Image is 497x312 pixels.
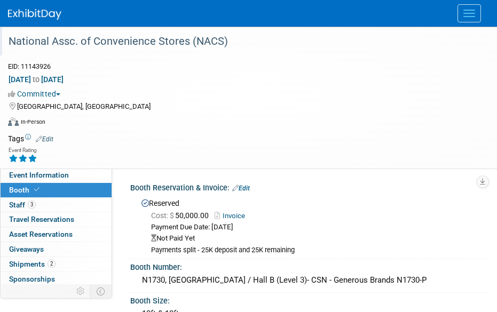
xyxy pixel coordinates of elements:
[151,211,175,220] span: Cost: $
[151,211,213,220] span: 50,000.00
[9,215,74,223] span: Travel Reservations
[36,135,53,143] a: Edit
[8,133,53,144] td: Tags
[9,171,69,179] span: Event Information
[130,180,489,194] div: Booth Reservation & Invoice:
[9,201,36,209] span: Staff
[34,187,40,193] i: Booth reservation complete
[9,148,37,153] div: Event Rating
[72,284,90,298] td: Personalize Event Tab Strip
[31,75,41,84] span: to
[17,102,151,110] span: [GEOGRAPHIC_DATA], [GEOGRAPHIC_DATA]
[5,32,476,51] div: National Assc. of Convenience Stores (NACS)
[1,198,112,212] a: Staff3
[138,272,481,289] div: N1730, [GEOGRAPHIC_DATA] / Hall B (Level 3)- CSN - Generous Brands N1730-P
[9,260,56,268] span: Shipments
[1,272,112,286] a: Sponsorships
[9,186,42,194] span: Booth
[151,246,481,255] div: Payments split - 25K deposit and 25K remaining
[9,230,73,238] span: Asset Reservations
[151,222,481,233] div: Payment Due Date: [DATE]
[8,116,484,132] div: Event Format
[1,242,112,257] a: Giveaways
[90,284,112,298] td: Toggle Event Tabs
[1,257,112,271] a: Shipments2
[1,212,112,227] a: Travel Reservations
[9,275,55,283] span: Sponsorships
[9,245,44,253] span: Giveaways
[8,62,51,70] span: Event ID: 11143926
[8,9,61,20] img: ExhibitDay
[130,293,489,306] div: Booth Size:
[457,4,481,22] button: Menu
[215,212,250,220] a: Invoice
[138,195,481,255] div: Reserved
[48,260,56,268] span: 2
[28,201,36,209] span: 3
[1,183,112,197] a: Booth
[232,185,250,192] a: Edit
[8,89,65,99] button: Committed
[20,118,45,126] div: In-Person
[1,227,112,242] a: Asset Reservations
[151,234,481,244] div: Not Paid Yet
[130,259,489,273] div: Booth Number:
[1,168,112,182] a: Event Information
[8,75,64,84] span: [DATE] [DATE]
[8,117,19,126] img: Format-Inperson.png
